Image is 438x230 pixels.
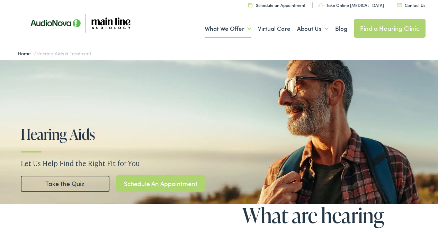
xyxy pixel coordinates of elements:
a: Blog [335,15,347,40]
a: Schedule An Appointment [116,174,205,190]
a: Find a Hearing Clinic [354,18,426,36]
img: utility icon [319,2,323,6]
img: utility icon [397,2,402,6]
a: About Us [297,15,329,40]
a: Home [18,48,34,55]
span: Hearing Aids & Treatment [36,48,91,55]
h1: Hearing Aids [21,125,259,141]
a: Take Online [MEDICAL_DATA] [319,1,384,7]
img: utility icon [248,1,252,6]
a: Take the Quiz [21,174,109,190]
span: / [18,48,91,55]
a: What We Offer [205,15,251,40]
a: Contact Us [397,1,425,7]
a: Virtual Care [258,15,290,40]
p: Let Us Help Find the Right Fit for You [21,157,422,167]
a: Schedule an Appointment [248,1,305,7]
